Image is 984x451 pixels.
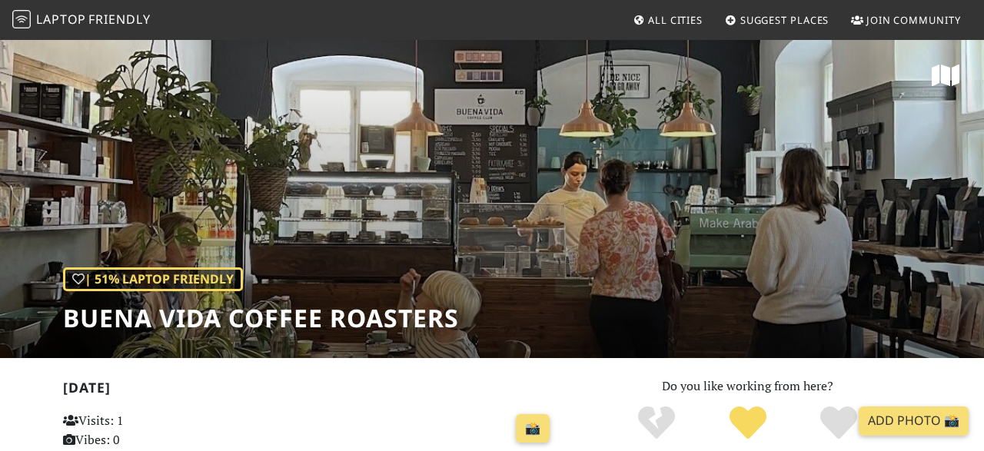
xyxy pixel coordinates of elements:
span: All Cities [648,13,703,27]
span: Suggest Places [740,13,829,27]
span: Join Community [866,13,961,27]
a: Join Community [845,6,967,34]
div: Definitely! [793,404,885,443]
a: All Cities [627,6,709,34]
span: Friendly [88,11,150,28]
a: Add Photo 📸 [859,406,969,436]
a: Suggest Places [719,6,836,34]
img: LaptopFriendly [12,10,31,28]
span: Laptop [36,11,86,28]
h2: [DATE] [63,380,556,402]
a: 📸 [516,414,550,443]
div: No [610,404,702,443]
a: LaptopFriendly LaptopFriendly [12,7,151,34]
h1: Buena Vida Coffee Roasters [63,303,459,333]
p: Visits: 1 Vibes: 0 [63,411,215,450]
div: Yes [702,404,793,443]
p: Do you like working from here? [574,376,921,396]
div: | 51% Laptop Friendly [63,267,243,292]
